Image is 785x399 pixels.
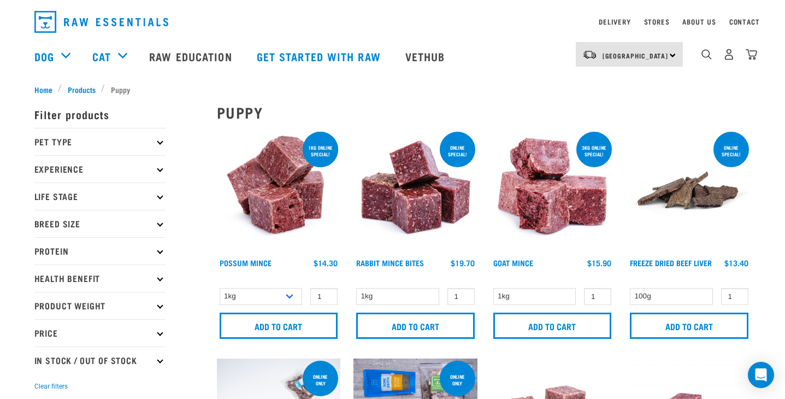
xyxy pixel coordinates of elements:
div: ONLINE SPECIAL! [440,139,475,162]
a: Freeze Dried Beef Liver [630,261,712,265]
a: Dog [34,48,54,64]
p: Life Stage [34,183,166,210]
p: In Stock / Out Of Stock [34,347,166,374]
a: About Us [682,20,716,24]
input: 1 [584,288,611,305]
input: Add to cart [493,313,612,339]
a: Products [62,84,101,95]
div: 1kg online special! [303,139,338,162]
a: Vethub [394,34,459,78]
a: Get started with Raw [246,34,394,78]
div: Online Only [303,368,338,391]
img: van-moving.png [582,50,597,60]
p: Product Weight [34,292,166,319]
img: Whole Minced Rabbit Cubes 01 [353,130,477,254]
input: Add to cart [220,313,338,339]
a: Possum Mince [220,261,271,265]
img: user.png [723,49,735,60]
a: Contact [729,20,760,24]
input: 1 [447,288,475,305]
a: Raw Education [138,34,245,78]
span: [GEOGRAPHIC_DATA] [603,54,669,57]
p: Price [34,319,166,347]
p: Pet Type [34,128,166,155]
span: Home [34,84,52,95]
p: Health Benefit [34,265,166,292]
div: Open Intercom Messenger [748,362,774,388]
a: Goat Mince [493,261,533,265]
div: $15.90 [587,259,611,267]
p: Protein [34,237,166,265]
a: Cat [92,48,111,64]
div: 3kg online special! [576,139,612,162]
nav: breadcrumbs [34,84,751,95]
div: $13.40 [724,259,748,267]
a: Delivery [599,20,630,24]
a: Stores [644,20,670,24]
input: 1 [310,288,338,305]
div: $14.30 [314,259,338,267]
div: $19.70 [451,259,475,267]
p: Breed Size [34,210,166,237]
a: Home [34,84,58,95]
img: Raw Essentials Logo [34,11,168,33]
a: Rabbit Mince Bites [356,261,424,265]
h2: Puppy [217,104,751,121]
img: 1102 Possum Mince 01 [217,130,341,254]
p: Filter products [34,101,166,128]
img: 1077 Wild Goat Mince 01 [491,130,615,254]
img: home-icon@2x.png [746,49,757,60]
p: Experience [34,155,166,183]
input: Add to cart [630,313,748,339]
input: Add to cart [356,313,475,339]
div: ONLINE SPECIAL! [713,139,749,162]
button: Clear filters [34,382,68,391]
nav: dropdown navigation [26,7,760,37]
input: 1 [721,288,748,305]
div: online only [440,368,475,391]
img: Stack Of Freeze Dried Beef Liver For Pets [627,130,751,254]
span: Products [68,84,96,95]
img: home-icon-1@2x.png [701,49,712,60]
